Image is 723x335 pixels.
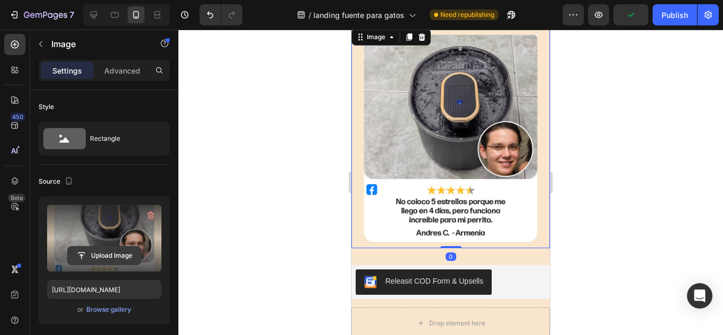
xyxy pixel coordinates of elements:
p: 7 [69,8,74,21]
span: / [309,10,311,21]
div: Browse gallery [86,305,131,314]
div: Undo/Redo [200,4,242,25]
div: 450 [10,113,25,121]
span: or [77,303,84,316]
button: Publish [653,4,697,25]
div: Source [39,175,75,189]
div: Style [39,102,54,112]
p: Settings [52,65,82,76]
p: Advanced [104,65,140,76]
div: Rectangle [90,126,155,151]
div: Publish [662,10,688,21]
input: https://example.com/image.jpg [47,280,161,299]
button: Browse gallery [86,304,132,315]
div: Open Intercom Messenger [687,283,712,309]
button: Upload Image [67,246,141,265]
button: 7 [4,4,79,25]
span: landing fuente para gatos [313,10,404,21]
iframe: Design area [351,30,550,335]
p: Image [51,38,141,50]
span: Need republishing [440,10,494,20]
div: Beta [8,194,25,202]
